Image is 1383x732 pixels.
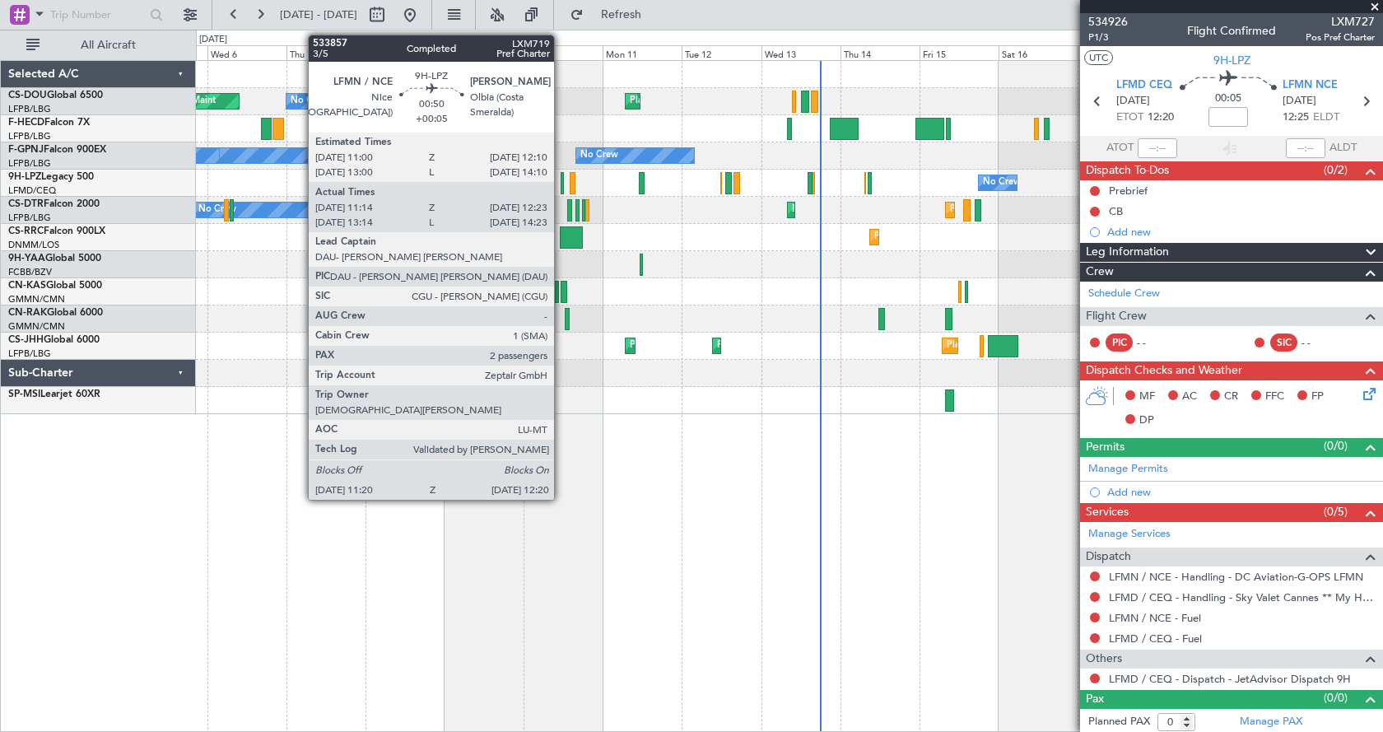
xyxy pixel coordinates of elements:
[1088,714,1150,730] label: Planned PAX
[207,45,286,60] div: Wed 6
[8,118,90,128] a: F-HECDFalcon 7X
[8,281,46,291] span: CN-KAS
[1109,184,1148,198] div: Prebrief
[630,333,889,358] div: Planned Maint [GEOGRAPHIC_DATA] ([GEOGRAPHIC_DATA])
[8,308,47,318] span: CN-RAK
[8,91,103,100] a: CS-DOUGlobal 6500
[8,226,105,236] a: CS-RRCFalcon 900LX
[1086,161,1169,180] span: Dispatch To-Dos
[1109,632,1202,646] a: LFMD / CEQ - Fuel
[999,45,1078,60] div: Sat 16
[8,293,65,305] a: GMMN/CMN
[8,281,102,291] a: CN-KASGlobal 5000
[1088,461,1168,478] a: Manage Permits
[8,184,56,197] a: LFMD/CEQ
[291,89,328,114] div: No Crew
[8,199,44,209] span: CS-DTR
[8,347,51,360] a: LFPB/LBG
[8,199,100,209] a: CS-DTRFalcon 2000
[1311,389,1324,405] span: FP
[343,116,381,141] div: No Crew
[1324,161,1348,179] span: (0/2)
[8,389,40,399] span: SP-MSI
[1182,389,1197,405] span: AC
[1086,650,1122,669] span: Others
[1148,110,1174,126] span: 12:20
[8,266,52,278] a: FCBB/BZV
[8,118,44,128] span: F-HECD
[286,45,366,60] div: Thu 7
[1088,13,1128,30] span: 534926
[1086,361,1242,380] span: Dispatch Checks and Weather
[199,33,227,47] div: [DATE]
[1139,389,1155,405] span: MF
[1283,110,1309,126] span: 12:25
[8,254,101,263] a: 9H-YAAGlobal 5000
[1107,225,1375,239] div: Add new
[1086,263,1114,282] span: Crew
[1283,77,1338,94] span: LFMN NCE
[1116,77,1172,94] span: LFMD CEQ
[8,226,44,236] span: CS-RRC
[1088,286,1160,302] a: Schedule Crew
[1116,93,1150,110] span: [DATE]
[1088,526,1171,543] a: Manage Services
[1265,389,1284,405] span: FFC
[562,2,661,28] button: Refresh
[1109,570,1363,584] a: LFMN / NCE - Handling - DC Aviation-G-OPS LFMN
[8,320,65,333] a: GMMN/CMN
[8,254,45,263] span: 9H-YAA
[1106,140,1134,156] span: ATOT
[874,225,1045,249] div: Planned Maint Lagos ([PERSON_NAME])
[43,40,174,51] span: All Aircraft
[983,170,1021,195] div: No Crew
[1086,438,1125,457] span: Permits
[8,239,59,251] a: DNMM/LOS
[580,143,618,168] div: No Crew
[761,45,841,60] div: Wed 13
[1086,503,1129,522] span: Services
[1086,243,1169,262] span: Leg Information
[1078,45,1157,60] div: Sun 17
[792,198,876,222] div: Planned Maint Sofia
[8,389,100,399] a: SP-MSILearjet 60XR
[8,103,51,115] a: LFPB/LBG
[1137,335,1174,350] div: - -
[950,198,1209,222] div: Planned Maint [GEOGRAPHIC_DATA] ([GEOGRAPHIC_DATA])
[8,145,106,155] a: F-GPNJFalcon 900EX
[1109,204,1123,218] div: CB
[1329,140,1357,156] span: ALDT
[603,45,682,60] div: Mon 11
[1313,110,1339,126] span: ELDT
[1324,689,1348,706] span: (0/0)
[1086,548,1131,566] span: Dispatch
[8,157,51,170] a: LFPB/LBG
[280,7,357,22] span: [DATE] - [DATE]
[1107,485,1375,499] div: Add new
[1139,413,1154,429] span: DP
[1109,672,1351,686] a: LFMD / CEQ - Dispatch - JetAdvisor Dispatch 9H
[1224,389,1238,405] span: CR
[717,333,976,358] div: Planned Maint [GEOGRAPHIC_DATA] ([GEOGRAPHIC_DATA])
[587,9,656,21] span: Refresh
[366,45,445,60] div: Fri 8
[1306,13,1375,30] span: LXM727
[8,335,44,345] span: CS-JHH
[1270,333,1297,352] div: SIC
[920,45,999,60] div: Fri 15
[1086,307,1147,326] span: Flight Crew
[1106,333,1133,352] div: PIC
[18,32,179,58] button: All Aircraft
[8,91,47,100] span: CS-DOU
[8,212,51,224] a: LFPB/LBG
[8,308,103,318] a: CN-RAKGlobal 6000
[8,172,94,182] a: 9H-LPZLegacy 500
[947,333,1206,358] div: Planned Maint [GEOGRAPHIC_DATA] ([GEOGRAPHIC_DATA])
[1138,138,1177,158] input: --:--
[445,45,524,60] div: Sat 9
[1240,714,1302,730] a: Manage PAX
[1084,50,1113,65] button: UTC
[1116,110,1143,126] span: ETOT
[682,45,761,60] div: Tue 12
[1109,611,1201,625] a: LFMN / NCE - Fuel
